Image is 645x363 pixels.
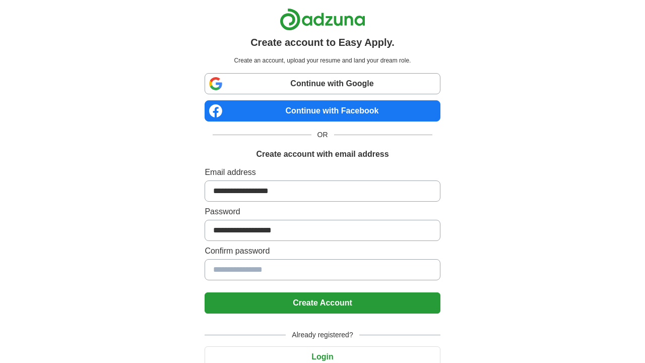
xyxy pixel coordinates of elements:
h1: Create account to Easy Apply. [250,35,395,50]
span: OR [311,130,334,140]
h1: Create account with email address [256,148,389,160]
p: Create an account, upload your resume and land your dream role. [207,56,438,65]
img: Adzuna logo [280,8,365,31]
span: Already registered? [286,330,359,340]
a: Continue with Google [205,73,440,94]
a: Continue with Facebook [205,100,440,122]
label: Email address [205,166,440,178]
label: Password [205,206,440,218]
button: Create Account [205,292,440,314]
label: Confirm password [205,245,440,257]
a: Login [205,352,440,361]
